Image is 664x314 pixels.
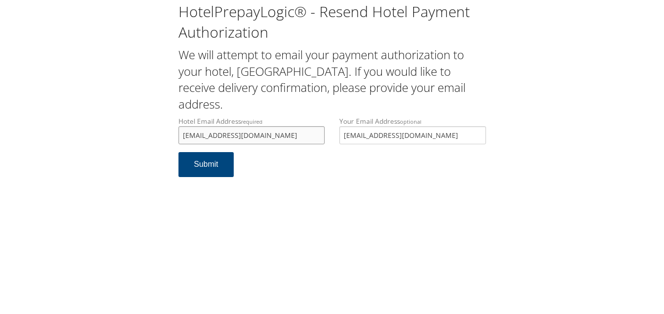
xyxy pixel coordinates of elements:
label: Hotel Email Address [178,116,325,144]
h1: HotelPrepayLogic® - Resend Hotel Payment Authorization [178,1,486,43]
label: Your Email Address [339,116,486,144]
small: required [241,118,263,125]
input: Your Email Addressoptional [339,126,486,144]
h2: We will attempt to email your payment authorization to your hotel, [GEOGRAPHIC_DATA]. If you woul... [178,46,486,112]
input: Hotel Email Addressrequired [178,126,325,144]
small: optional [400,118,421,125]
button: Submit [178,152,234,177]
